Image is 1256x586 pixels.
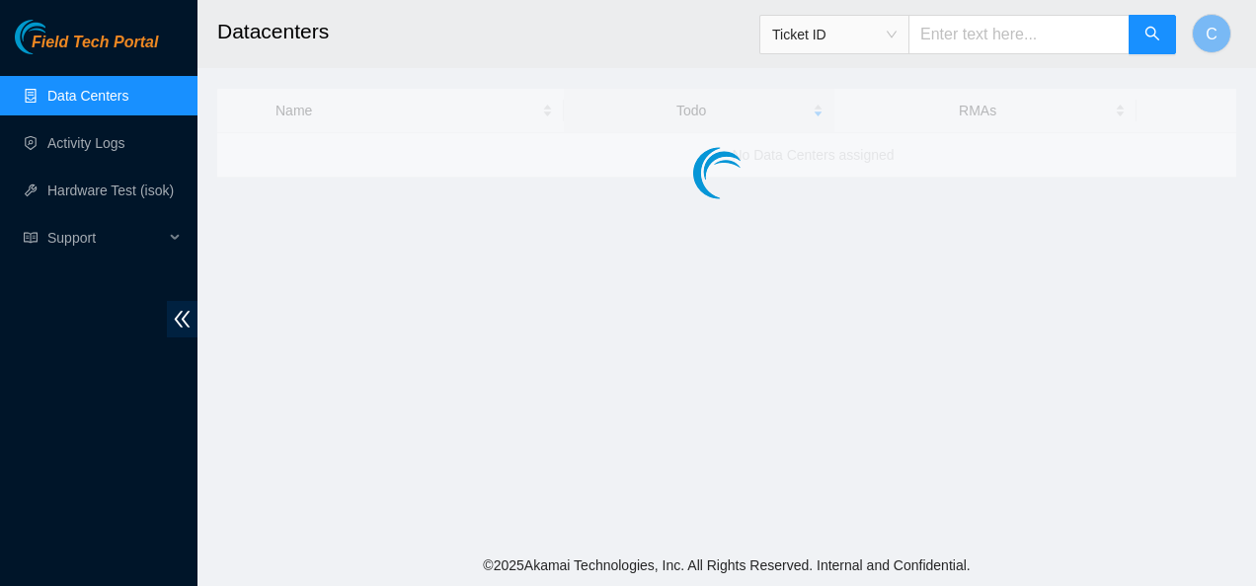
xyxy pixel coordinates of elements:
button: search [1129,15,1176,54]
input: Enter text here... [908,15,1130,54]
footer: © 2025 Akamai Technologies, Inc. All Rights Reserved. Internal and Confidential. [197,545,1256,586]
span: search [1144,26,1160,44]
span: Ticket ID [772,20,897,49]
button: C [1192,14,1231,53]
img: Akamai Technologies [15,20,100,54]
span: Field Tech Portal [32,34,158,52]
a: Hardware Test (isok) [47,183,174,198]
span: Support [47,218,164,257]
a: Activity Logs [47,135,125,151]
span: double-left [167,301,197,337]
a: Data Centers [47,88,128,104]
span: C [1206,22,1217,46]
span: read [24,231,38,245]
a: Akamai TechnologiesField Tech Portal [15,36,158,61]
